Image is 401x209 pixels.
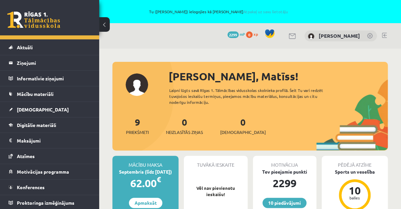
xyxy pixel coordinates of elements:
[345,185,365,196] div: 10
[17,153,35,159] span: Atzīmes
[157,175,161,184] span: €
[7,12,60,28] a: Rīgas 1. Tālmācības vidusskola
[126,129,149,136] span: Priekšmeti
[166,116,203,136] a: 0Neizlasītās ziņas
[9,180,91,195] a: Konferences
[76,10,361,14] span: Tu ([PERSON_NAME]) ielogojies kā [PERSON_NAME]
[169,87,335,105] div: Laipni lūgts savā Rīgas 1. Tālmācības vidusskolas skolnieka profilā. Šeit Tu vari redzēt tuvojošo...
[246,31,253,38] span: 0
[227,31,245,37] a: 2299 mP
[112,175,179,191] div: 62.00
[9,86,91,102] a: Mācību materiāli
[126,116,149,136] a: 9Priekšmeti
[9,40,91,55] a: Aktuāli
[308,33,314,40] img: Matīss Liepiņš
[17,106,69,112] span: [DEMOGRAPHIC_DATA]
[243,9,288,14] a: Atpakaļ uz savu lietotāju
[17,44,33,50] span: Aktuāli
[9,117,91,133] a: Digitālie materiāli
[254,31,258,37] span: xp
[9,55,91,70] a: Ziņojumi
[9,148,91,164] a: Atzīmes
[319,32,360,39] a: [PERSON_NAME]
[17,169,69,175] span: Motivācijas programma
[322,156,388,168] div: Pēdējā atzīme
[17,184,45,190] span: Konferences
[17,200,74,206] span: Proktoringa izmēģinājums
[166,129,203,136] span: Neizlasītās ziņas
[112,156,179,168] div: Mācību maksa
[17,133,91,148] legend: Maksājumi
[129,198,162,208] a: Apmaksāt
[9,71,91,86] a: Informatīvie ziņojumi
[9,133,91,148] a: Maksājumi
[9,102,91,117] a: [DEMOGRAPHIC_DATA]
[169,68,388,84] div: [PERSON_NAME], Matīss!
[112,168,179,175] div: Septembris (līdz [DATE])
[227,31,239,38] span: 2299
[9,164,91,179] a: Motivācijas programma
[220,129,266,136] span: [DEMOGRAPHIC_DATA]
[253,175,316,191] div: 2299
[322,168,388,175] div: Sports un veselība
[253,168,316,175] div: Tev pieejamie punkti
[345,196,365,200] div: balles
[253,156,316,168] div: Motivācija
[262,198,306,208] a: 10 piedāvājumi
[17,55,91,70] legend: Ziņojumi
[246,31,261,37] a: 0 xp
[187,185,244,198] p: Vēl nav pievienotu ieskaišu!
[220,116,266,136] a: 0[DEMOGRAPHIC_DATA]
[17,122,56,128] span: Digitālie materiāli
[240,31,245,37] span: mP
[17,71,91,86] legend: Informatīvie ziņojumi
[17,91,54,97] span: Mācību materiāli
[184,156,247,168] div: Tuvākā ieskaite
